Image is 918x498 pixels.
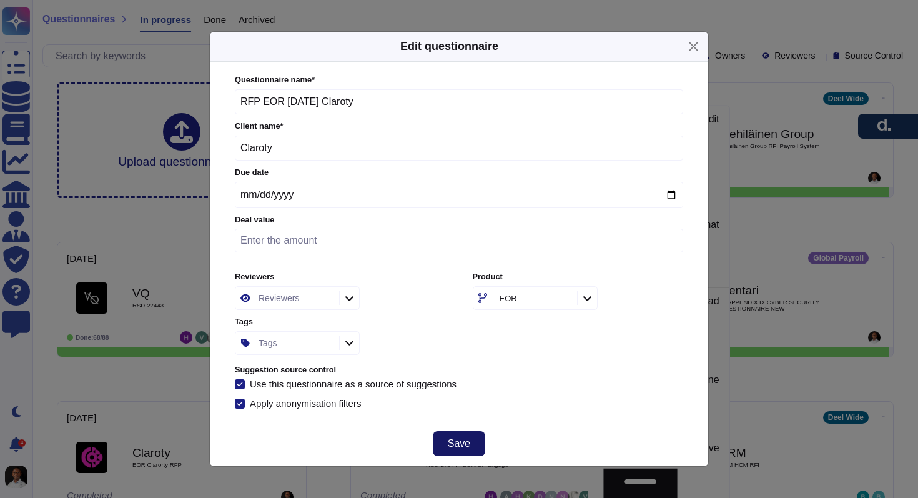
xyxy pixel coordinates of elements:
[235,89,683,114] input: Enter questionnaire name
[250,379,457,389] div: Use this questionnaire as a source of suggestions
[235,366,683,374] label: Suggestion source control
[235,136,683,161] input: Enter company name of the client
[684,37,703,56] button: Close
[235,169,683,177] label: Due date
[259,339,277,347] div: Tags
[500,294,517,302] div: EOR
[433,431,485,456] button: Save
[235,182,683,208] input: Due date
[259,294,299,302] div: Reviewers
[235,76,683,84] label: Questionnaire name
[235,273,445,281] label: Reviewers
[235,216,683,224] label: Deal value
[235,229,683,252] input: Enter the amount
[250,399,363,408] div: Apply anonymisation filters
[448,439,470,449] span: Save
[235,122,683,131] label: Client name
[235,318,445,326] label: Tags
[473,273,683,281] label: Product
[400,38,498,55] h5: Edit questionnaire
